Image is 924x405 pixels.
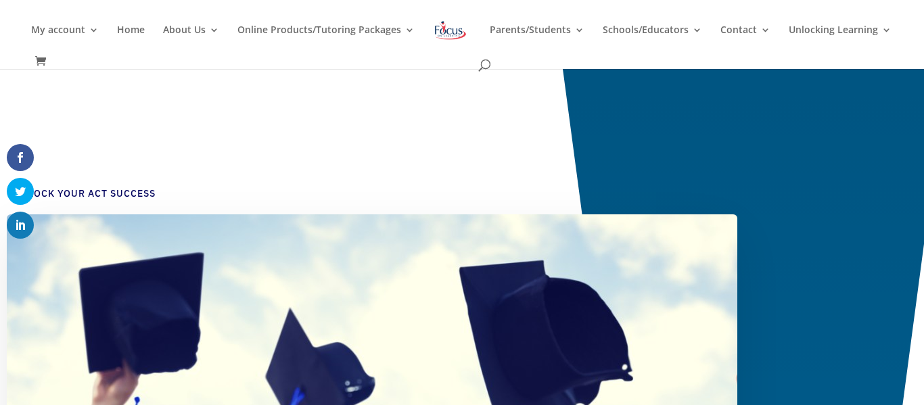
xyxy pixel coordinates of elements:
a: Home [117,25,145,57]
a: Unlocking Learning [789,25,892,57]
h4: Unlock Your ACT Success [14,187,717,208]
a: Online Products/Tutoring Packages [237,25,415,57]
a: Parents/Students [490,25,584,57]
a: My account [31,25,99,57]
img: Focus on Learning [433,18,468,43]
a: Contact [720,25,770,57]
a: Schools/Educators [603,25,702,57]
a: About Us [163,25,219,57]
